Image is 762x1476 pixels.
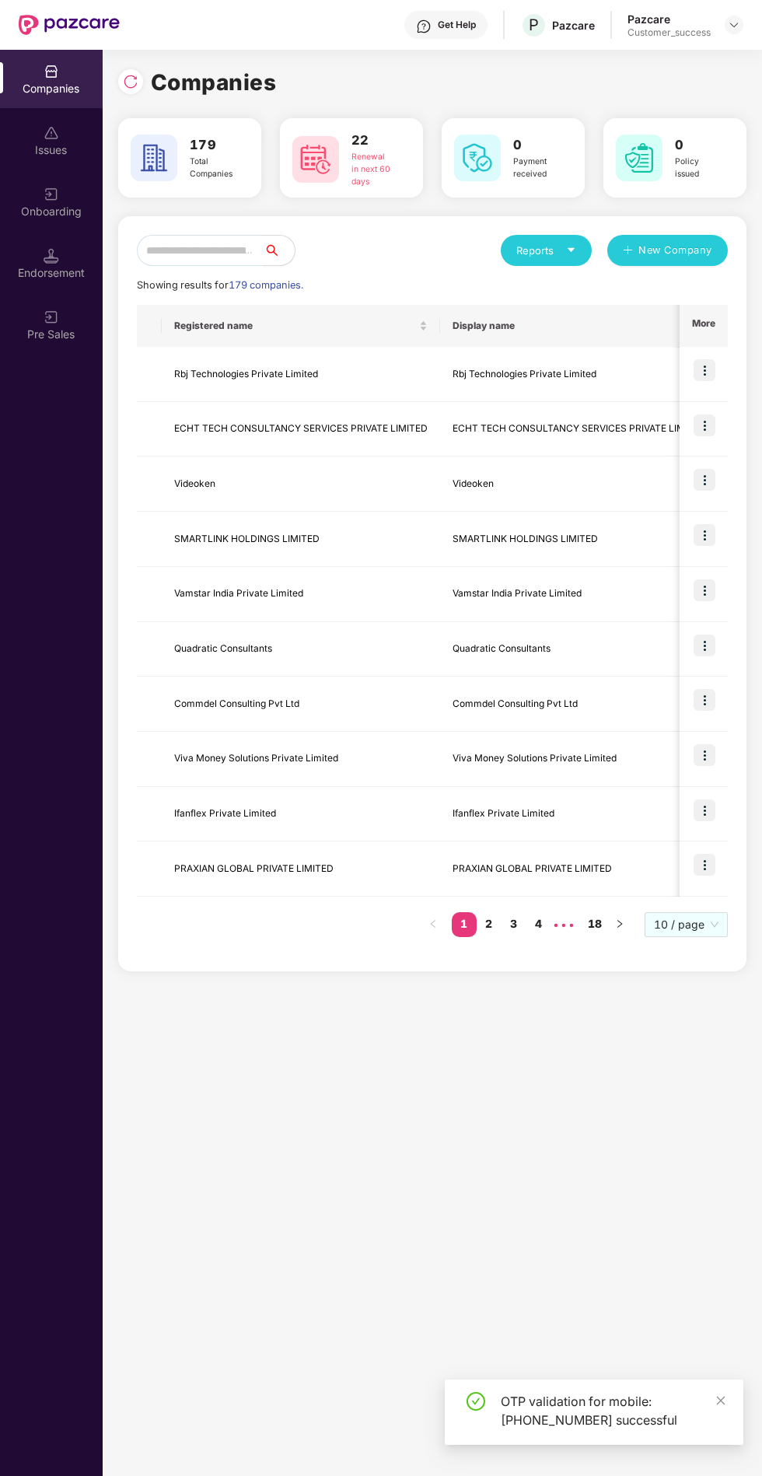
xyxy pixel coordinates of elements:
th: Registered name [162,305,440,347]
h3: 22 [351,131,393,151]
h3: 179 [190,135,232,156]
img: icon [694,524,715,546]
td: SMARTLINK HOLDINGS LIMITED [162,512,440,567]
img: svg+xml;base64,PHN2ZyB4bWxucz0iaHR0cDovL3d3dy53My5vcmcvMjAwMC9zdmciIHdpZHRoPSI2MCIgaGVpZ2h0PSI2MC... [454,135,501,181]
img: svg+xml;base64,PHN2ZyB4bWxucz0iaHR0cDovL3d3dy53My5vcmcvMjAwMC9zdmciIHdpZHRoPSI2MCIgaGVpZ2h0PSI2MC... [131,135,177,181]
a: 3 [502,912,526,936]
img: svg+xml;base64,PHN2ZyB4bWxucz0iaHR0cDovL3d3dy53My5vcmcvMjAwMC9zdmciIHdpZHRoPSI2MCIgaGVpZ2h0PSI2MC... [292,136,339,183]
div: Reports [516,243,576,258]
span: ••• [551,912,576,937]
span: close [715,1395,726,1406]
span: Display name [453,320,694,332]
img: svg+xml;base64,PHN2ZyBpZD0iRHJvcGRvd24tMzJ4MzIiIHhtbG5zPSJodHRwOi8vd3d3LnczLm9yZy8yMDAwL3N2ZyIgd2... [728,19,740,31]
img: svg+xml;base64,PHN2ZyBpZD0iSXNzdWVzX2Rpc2FibGVkIiB4bWxucz0iaHR0cDovL3d3dy53My5vcmcvMjAwMC9zdmciIH... [44,125,59,141]
div: Page Size [645,912,728,937]
div: OTP validation for mobile: [PHONE_NUMBER] successful [501,1392,725,1429]
span: 10 / page [654,913,718,936]
td: Viva Money Solutions Private Limited [440,732,718,787]
img: svg+xml;base64,PHN2ZyBpZD0iUmVsb2FkLTMyeDMyIiB4bWxucz0iaHR0cDovL3d3dy53My5vcmcvMjAwMC9zdmciIHdpZH... [123,74,138,89]
span: P [529,16,539,34]
img: icon [694,635,715,656]
th: More [680,305,728,347]
td: Videoken [162,456,440,512]
div: Policy issued [675,156,717,181]
button: plusNew Company [607,235,728,266]
td: Rbj Technologies Private Limited [440,347,718,402]
a: 2 [477,912,502,936]
li: Previous Page [421,912,446,937]
td: Rbj Technologies Private Limited [162,347,440,402]
td: Vamstar India Private Limited [440,567,718,622]
img: icon [694,469,715,491]
li: 4 [526,912,551,937]
img: New Pazcare Logo [19,15,120,35]
img: icon [694,854,715,876]
a: 18 [582,912,607,936]
div: Payment received [513,156,555,181]
li: 3 [502,912,526,937]
div: Pazcare [627,12,711,26]
td: Videoken [440,456,718,512]
img: svg+xml;base64,PHN2ZyBpZD0iQ29tcGFuaWVzIiB4bWxucz0iaHR0cDovL3d3dy53My5vcmcvMjAwMC9zdmciIHdpZHRoPS... [44,64,59,79]
td: PRAXIAN GLOBAL PRIVATE LIMITED [162,841,440,897]
span: right [615,919,624,929]
li: 18 [582,912,607,937]
img: svg+xml;base64,PHN2ZyBpZD0iSGVscC0zMngzMiIgeG1sbnM9Imh0dHA6Ly93d3cudzMub3JnLzIwMDAvc3ZnIiB3aWR0aD... [416,19,432,34]
li: 2 [477,912,502,937]
td: Ifanflex Private Limited [440,787,718,842]
img: svg+xml;base64,PHN2ZyB3aWR0aD0iMjAiIGhlaWdodD0iMjAiIHZpZXdCb3g9IjAgMCAyMCAyMCIgZmlsbD0ibm9uZSIgeG... [44,310,59,325]
button: search [263,235,295,266]
span: caret-down [566,245,576,255]
span: check-circle [467,1392,485,1411]
img: icon [694,689,715,711]
button: right [607,912,632,937]
span: New Company [639,243,713,258]
span: plus [623,245,633,257]
span: 179 companies. [229,279,303,291]
button: left [421,912,446,937]
td: Ifanflex Private Limited [162,787,440,842]
img: svg+xml;base64,PHN2ZyB4bWxucz0iaHR0cDovL3d3dy53My5vcmcvMjAwMC9zdmciIHdpZHRoPSI2MCIgaGVpZ2h0PSI2MC... [616,135,662,181]
img: icon [694,359,715,381]
img: svg+xml;base64,PHN2ZyB3aWR0aD0iMTQuNSIgaGVpZ2h0PSIxNC41IiB2aWV3Qm94PSIwIDAgMTYgMTYiIGZpbGw9Im5vbm... [44,248,59,264]
li: Next 5 Pages [551,912,576,937]
td: Quadratic Consultants [162,622,440,677]
div: Renewal in next 60 days [351,151,393,189]
div: Customer_success [627,26,711,39]
a: 4 [526,912,551,936]
img: icon [694,579,715,601]
td: Commdel Consulting Pvt Ltd [440,677,718,732]
a: 1 [452,912,477,936]
td: Quadratic Consultants [440,622,718,677]
td: PRAXIAN GLOBAL PRIVATE LIMITED [440,841,718,897]
img: icon [694,414,715,436]
div: Get Help [438,19,476,31]
h3: 0 [675,135,717,156]
img: svg+xml;base64,PHN2ZyB3aWR0aD0iMjAiIGhlaWdodD0iMjAiIHZpZXdCb3g9IjAgMCAyMCAyMCIgZmlsbD0ibm9uZSIgeG... [44,187,59,202]
td: Viva Money Solutions Private Limited [162,732,440,787]
span: search [263,244,295,257]
h1: Companies [151,65,277,100]
td: ECHT TECH CONSULTANCY SERVICES PRIVATE LIMITED [440,402,718,457]
span: left [428,919,438,929]
span: Showing results for [137,279,303,291]
span: Registered name [174,320,416,332]
td: Commdel Consulting Pvt Ltd [162,677,440,732]
li: Next Page [607,912,632,937]
div: Pazcare [552,18,595,33]
th: Display name [440,305,718,347]
td: ECHT TECH CONSULTANCY SERVICES PRIVATE LIMITED [162,402,440,457]
td: Vamstar India Private Limited [162,567,440,622]
img: icon [694,799,715,821]
img: icon [694,744,715,766]
li: 1 [452,912,477,937]
div: Total Companies [190,156,232,181]
h3: 0 [513,135,555,156]
td: SMARTLINK HOLDINGS LIMITED [440,512,718,567]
